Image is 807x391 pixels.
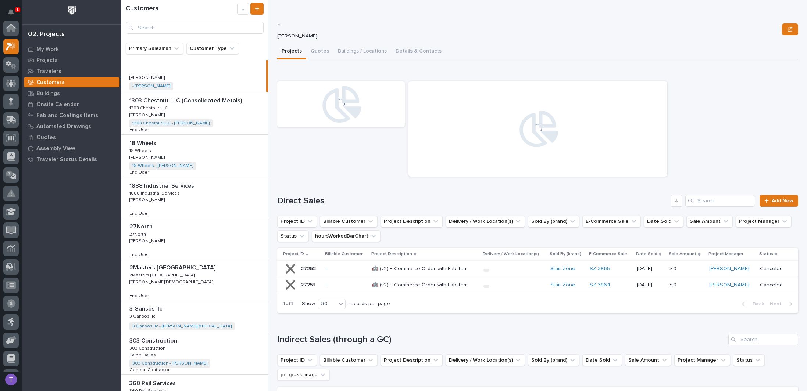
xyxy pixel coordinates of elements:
[277,354,317,366] button: Project ID
[22,55,121,66] a: Projects
[129,286,131,292] p: -
[277,334,725,345] h1: Indirect Sales (through a GC)
[644,216,683,227] button: Date Sold
[129,181,196,189] p: 1888 Industrial Services
[590,266,610,272] a: SZ 3865
[302,301,315,307] p: Show
[277,369,330,381] button: progress image
[483,250,539,258] p: Delivery / Work Location(s)
[36,156,97,163] p: Traveler Status Details
[772,198,793,203] span: Add New
[446,354,525,366] button: Delivery / Work Location(s)
[277,230,309,242] button: Status
[129,169,150,175] p: End User
[16,7,19,12] p: 1
[36,101,79,108] p: Onsite Calendar
[550,282,575,288] a: Stair Zone
[372,264,469,272] p: 🤖 (v2) E-Commerce Order with Fab Item
[129,304,164,312] p: 3 Gansos llc
[126,43,183,54] button: Primary Salesman
[22,66,121,77] a: Travelers
[770,301,786,307] span: Next
[582,354,622,366] button: Date Sold
[760,282,786,288] p: Canceled
[129,64,133,72] p: -
[121,332,268,375] a: 303 Construction303 Construction 303 Construction303 Construction Kaleb DallasKaleb Dallas 303 Co...
[637,266,664,272] p: [DATE]
[685,195,755,207] input: Search
[126,22,264,34] div: Search
[301,280,317,288] p: 27251
[733,354,765,366] button: Status
[129,312,157,319] p: 3 Gansos llc
[121,300,268,332] a: 3 Gansos llc3 Gansos llc 3 Gansos llc3 Gansos llc 3 Gansos llc - [PERSON_NAME][MEDICAL_DATA]
[669,264,678,272] p: $ 0
[22,143,121,154] a: Assembly View
[129,263,217,271] p: 2Masters [GEOGRAPHIC_DATA]
[129,292,150,298] p: End User
[121,135,268,177] a: 18 Wheels18 Wheels 18 Wheels18 Wheels [PERSON_NAME][PERSON_NAME] 18 Wheels - [PERSON_NAME] End Us...
[132,361,207,366] a: 303 Construction - [PERSON_NAME]
[129,126,150,133] p: End User
[121,177,268,218] a: 1888 Industrial Services1888 Industrial Services 1888 Industrial Services1888 Industrial Services...
[333,44,391,59] button: Buildings / Locations
[121,218,268,259] a: 27North27North 27North27North [PERSON_NAME][PERSON_NAME] -End UserEnd User
[129,379,177,387] p: 360 Rail Services
[550,250,581,258] p: Sold By (brand)
[129,366,171,373] p: General Contractor
[371,250,412,258] p: Project Description
[301,264,317,272] p: 27252
[736,301,767,307] button: Back
[129,153,166,160] p: [PERSON_NAME]
[36,90,60,97] p: Buildings
[277,44,306,59] button: Projects
[121,60,268,92] a: -- [PERSON_NAME][PERSON_NAME] - [PERSON_NAME]
[22,121,121,132] a: Automated Drawings
[326,282,327,288] a: -
[36,145,75,152] p: Assembly View
[22,88,121,99] a: Buildings
[760,195,798,207] a: Add New
[709,266,749,272] a: [PERSON_NAME]
[669,250,696,258] p: Sale Amount
[708,250,743,258] p: Project Manager
[129,351,157,358] p: Kaleb Dallas
[121,259,268,300] a: 2Masters [GEOGRAPHIC_DATA]2Masters [GEOGRAPHIC_DATA] 2Masters [GEOGRAPHIC_DATA]2Masters [GEOGRAPH...
[36,79,65,86] p: Customers
[36,68,61,75] p: Travelers
[589,250,627,258] p: E-Commerce Sale
[637,282,664,288] p: [DATE]
[709,282,749,288] a: [PERSON_NAME]
[129,231,147,237] p: 27North
[129,210,150,216] p: End User
[129,237,166,244] p: [PERSON_NAME]
[129,74,166,80] p: [PERSON_NAME]
[126,5,237,13] h1: Customers
[320,216,378,227] button: Billable Customer
[277,19,779,30] p: -
[129,251,150,257] p: End User
[326,266,327,272] a: -
[129,204,131,210] p: -
[528,216,579,227] button: Sold By (brand)
[129,245,131,250] p: -
[129,189,181,196] p: 1888 Industrial Services
[186,43,239,54] button: Customer Type
[325,250,363,258] p: Billable Customer
[277,216,317,227] button: Project ID
[129,344,167,351] p: 303 Construction
[129,111,166,118] p: [PERSON_NAME]
[372,280,469,288] p: 🤖 (v2) E-Commerce Order with Fab Item
[306,44,333,59] button: Quotes
[277,277,798,293] tr: 2725127251 - 🤖 (v2) E-Commerce Order with Fab Item🤖 (v2) E-Commerce Order with Fab Item Stair Zon...
[381,216,443,227] button: Project Description
[36,57,58,64] p: Projects
[320,354,378,366] button: Billable Customer
[3,4,19,20] button: Notifications
[22,99,121,110] a: Onsite Calendar
[625,354,671,366] button: Sale Amount
[36,112,98,119] p: Fab and Coatings Items
[129,278,214,285] p: [PERSON_NAME][DEMOGRAPHIC_DATA]
[129,138,158,147] p: 18 Wheels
